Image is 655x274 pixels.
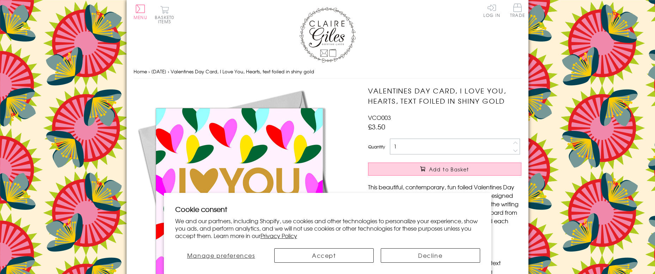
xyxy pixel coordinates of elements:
[368,144,385,150] label: Quantity
[261,231,297,240] a: Privacy Policy
[134,5,147,19] button: Menu
[134,65,521,79] nav: breadcrumbs
[274,248,374,263] button: Accept
[148,68,150,75] span: ›
[368,113,391,122] span: VCO003
[171,68,314,75] span: Valentines Day Card, I Love You, Hearts, text foiled in shiny gold
[151,68,166,75] a: [DATE]
[175,217,480,239] p: We and our partners, including Shopify, use cookies and other technologies to personalize your ex...
[368,163,521,176] button: Add to Basket
[158,14,174,25] span: 0 items
[368,183,521,233] p: This beautiful, contemporary, fun foiled Valentines Day card is from the amazing Colour Pop range...
[155,6,174,24] button: Basket0 items
[510,4,525,17] span: Trade
[429,166,469,173] span: Add to Basket
[168,68,169,75] span: ›
[510,4,525,19] a: Trade
[368,122,385,132] span: £3.50
[299,7,356,63] img: Claire Giles Greetings Cards
[381,248,480,263] button: Decline
[175,248,267,263] button: Manage preferences
[175,204,480,214] h2: Cookie consent
[134,14,147,20] span: Menu
[134,68,147,75] a: Home
[368,86,521,106] h1: Valentines Day Card, I Love You, Hearts, text foiled in shiny gold
[187,251,255,260] span: Manage preferences
[483,4,500,17] a: Log In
